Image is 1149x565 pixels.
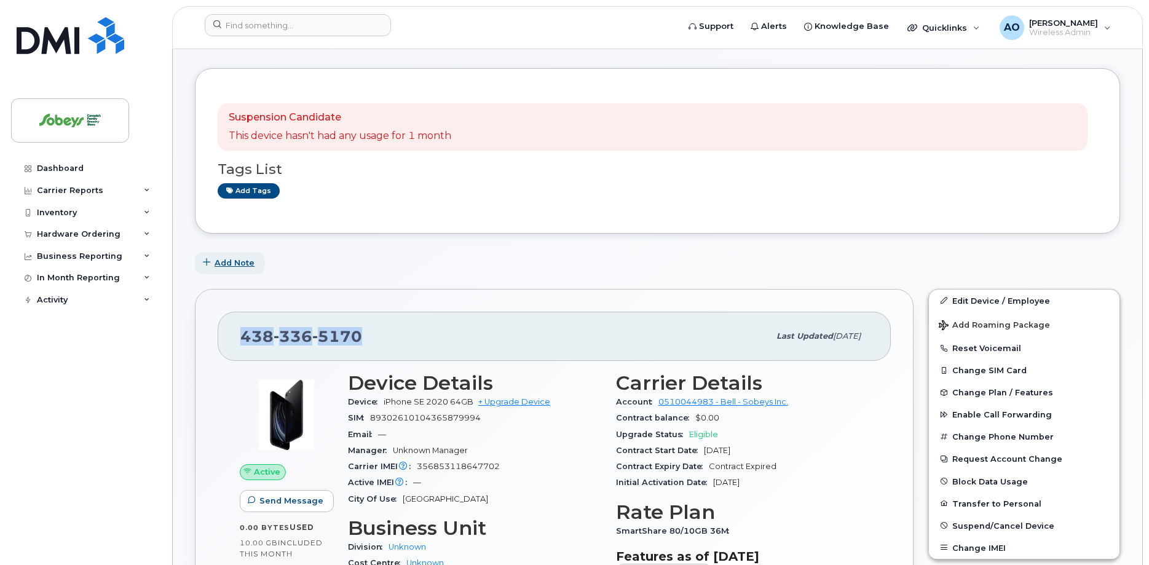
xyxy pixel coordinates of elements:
[348,372,601,394] h3: Device Details
[929,492,1119,515] button: Transfer to Personal
[312,327,362,346] span: 5170
[1029,28,1098,38] span: Wireless Admin
[833,331,861,341] span: [DATE]
[776,331,833,341] span: Last updated
[240,523,290,532] span: 0.00 Bytes
[929,312,1119,337] button: Add Roaming Package
[616,430,689,439] span: Upgrade Status
[348,446,393,455] span: Manager
[939,320,1050,332] span: Add Roaming Package
[922,23,967,33] span: Quicklinks
[205,14,391,36] input: Find something...
[899,15,989,40] div: Quicklinks
[704,446,730,455] span: [DATE]
[370,413,481,422] span: 89302610104365879994
[929,515,1119,537] button: Suspend/Cancel Device
[240,538,323,558] span: included this month
[348,517,601,539] h3: Business Unit
[348,413,370,422] span: SIM
[742,14,796,39] a: Alerts
[616,462,709,471] span: Contract Expiry Date
[929,470,1119,492] button: Block Data Usage
[250,378,323,452] img: image20231002-3703462-2fle3a.jpeg
[929,381,1119,403] button: Change Plan / Features
[389,542,426,551] a: Unknown
[348,542,389,551] span: Division
[695,413,719,422] span: $0.00
[259,495,323,507] span: Send Message
[616,549,869,564] h3: Features as of [DATE]
[991,15,1119,40] div: Antonio Orgera
[240,539,278,547] span: 10.00 GB
[815,20,889,33] span: Knowledge Base
[348,430,378,439] span: Email
[240,327,362,346] span: 438
[699,20,733,33] span: Support
[290,523,314,532] span: used
[680,14,742,39] a: Support
[229,129,451,143] p: This device hasn't had any usage for 1 month
[218,162,1097,177] h3: Tags List
[393,446,468,455] span: Unknown Manager
[218,183,280,199] a: Add tags
[403,494,488,504] span: [GEOGRAPHIC_DATA]
[384,397,473,406] span: iPhone SE 2020 64GB
[616,526,735,535] span: SmartShare 80/10GB 36M
[929,337,1119,359] button: Reset Voicemail
[348,397,384,406] span: Device
[616,501,869,523] h3: Rate Plan
[417,462,500,471] span: 356853118647702
[952,521,1054,530] span: Suspend/Cancel Device
[254,466,280,478] span: Active
[658,397,788,406] a: 0510044983 - Bell - Sobeys Inc.
[478,397,550,406] a: + Upgrade Device
[378,430,386,439] span: —
[929,359,1119,381] button: Change SIM Card
[348,478,413,487] span: Active IMEI
[195,252,265,274] button: Add Note
[229,111,451,125] p: Suspension Candidate
[929,537,1119,559] button: Change IMEI
[713,478,740,487] span: [DATE]
[709,462,776,471] span: Contract Expired
[929,425,1119,448] button: Change Phone Number
[616,397,658,406] span: Account
[616,478,713,487] span: Initial Activation Date
[274,327,312,346] span: 336
[1004,20,1020,35] span: AO
[348,494,403,504] span: City Of Use
[929,403,1119,425] button: Enable Call Forwarding
[240,490,334,512] button: Send Message
[952,410,1052,419] span: Enable Call Forwarding
[689,430,718,439] span: Eligible
[348,462,417,471] span: Carrier IMEI
[215,257,255,269] span: Add Note
[929,290,1119,312] a: Edit Device / Employee
[761,20,787,33] span: Alerts
[929,448,1119,470] button: Request Account Change
[1029,18,1098,28] span: [PERSON_NAME]
[796,14,898,39] a: Knowledge Base
[952,388,1053,397] span: Change Plan / Features
[413,478,421,487] span: —
[616,413,695,422] span: Contract balance
[616,372,869,394] h3: Carrier Details
[616,446,704,455] span: Contract Start Date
